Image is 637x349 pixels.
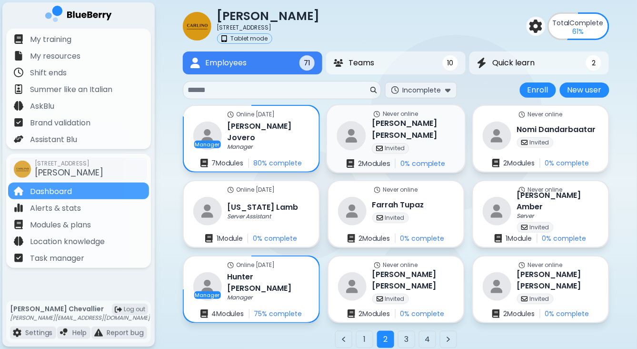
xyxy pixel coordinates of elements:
[403,86,441,94] span: Incomplete
[205,234,213,243] img: enrollments
[217,234,243,243] p: 1 Module
[506,234,532,243] p: 1 Module
[200,309,208,318] img: enrollments
[383,261,418,269] p: Never online
[528,111,563,118] p: Never online
[519,112,525,118] img: online status
[228,202,299,213] h3: [US_STATE] Lamb
[14,51,23,61] img: file icon
[45,6,112,25] img: company logo
[519,262,525,268] img: online status
[517,190,599,213] h3: [PERSON_NAME] Amber
[72,328,87,337] p: Help
[398,331,415,348] button: Go to page 3
[372,269,454,292] h3: [PERSON_NAME] [PERSON_NAME]
[385,214,405,222] p: Invited
[385,295,405,303] p: Invited
[237,261,275,269] p: Online [DATE]
[504,309,535,318] p: 2 Module s
[14,161,31,178] img: company thumbnail
[35,166,103,178] span: [PERSON_NAME]
[14,220,23,229] img: file icon
[193,272,222,301] img: restaurant
[334,59,343,67] img: Teams
[14,34,23,44] img: file icon
[483,122,511,150] img: restaurant
[221,35,227,42] img: tablet
[30,117,90,129] p: Brand validation
[573,27,584,36] p: 61 %
[348,234,355,243] img: enrollments
[10,305,150,313] p: [PERSON_NAME] Chevallier
[183,256,320,323] a: online statusOnline [DATE]restaurantManagerHunter [PERSON_NAME]Managerenrollments4Modules75% comp...
[400,309,445,318] p: 0 % complete
[374,262,380,268] img: online status
[492,309,500,318] img: enrollments
[374,111,380,117] img: online status
[253,234,297,243] p: 0 % complete
[30,253,84,264] p: Task manager
[328,180,465,248] a: online statusNever onlinerestaurantFarrah TupazinvitedInvitedenrollments2Modules0% complete
[530,139,549,146] p: Invited
[338,197,367,226] img: restaurant
[530,224,549,231] p: Invited
[346,159,354,168] img: enrollments
[492,159,500,167] img: enrollments
[477,58,487,69] img: Quick learn
[328,256,465,323] a: online statusNever onlinerestaurant[PERSON_NAME] [PERSON_NAME]invitedInvitedenrollments2Modules0%...
[348,309,355,318] img: enrollments
[517,124,596,135] h3: Nomi Dandarbaatar
[495,234,502,243] img: enrollments
[14,84,23,94] img: file icon
[400,159,446,168] p: 0 % complete
[358,159,390,168] p: 2 Module s
[517,269,599,292] h3: [PERSON_NAME] [PERSON_NAME]
[107,328,143,337] p: Report bug
[237,111,275,118] p: Online [DATE]
[383,186,418,194] p: Never online
[372,199,425,211] h3: Farrah Tupaz
[190,58,200,69] img: Employees
[30,186,72,197] p: Dashboard
[193,122,222,150] img: restaurant
[385,82,457,98] button: Incomplete
[115,306,122,313] img: logout
[553,19,604,27] p: Complete
[553,18,570,28] span: Total
[448,59,454,67] span: 10
[335,331,352,348] button: Previous page
[542,234,587,243] p: 0 % complete
[228,294,253,301] p: Manager
[30,236,105,247] p: Location knowledge
[30,101,54,112] p: AskBlu
[212,159,244,167] p: 7 Module s
[14,118,23,127] img: file icon
[304,59,310,67] span: 71
[254,309,302,318] p: 75 % complete
[504,159,535,167] p: 2 Module s
[14,253,23,263] img: file icon
[370,87,377,93] img: search icon
[212,309,244,318] p: 4 Module s
[228,143,253,151] p: Manager
[25,328,52,337] p: Settings
[14,203,23,213] img: file icon
[183,105,320,173] a: online statusOnline [DATE]restaurantManager[PERSON_NAME] JoveroManagerenrollments7Modules80% comp...
[326,104,466,174] a: online statusNever onlinerestaurant[PERSON_NAME] [PERSON_NAME]invitedInvitedenrollments2Modules0%...
[195,142,220,147] p: Manager
[228,262,234,268] img: online status
[445,85,451,94] img: expand
[183,180,320,248] a: online statusOnline [DATE]restaurant[US_STATE] LambServer Assistantenrollments1Module0% complete
[520,82,556,98] button: Enroll
[383,110,418,118] p: Never online
[228,271,309,294] h3: Hunter [PERSON_NAME]
[372,118,455,141] h3: [PERSON_NAME] [PERSON_NAME]
[200,159,208,167] img: enrollments
[228,112,234,118] img: online status
[400,234,445,243] p: 0 % complete
[483,197,511,226] img: restaurant
[419,331,436,348] button: Go to page 4
[30,34,71,45] p: My training
[30,51,80,62] p: My resources
[254,159,302,167] p: 80 % complete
